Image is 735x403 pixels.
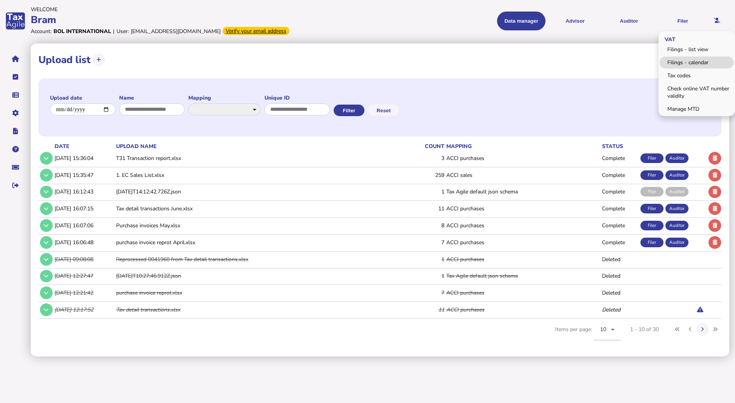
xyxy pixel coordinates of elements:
div: Filer [640,221,663,230]
button: Delete upload [708,202,721,215]
div: Filer [640,170,663,180]
td: ACCI purchases [445,201,600,216]
label: Mapping [188,94,261,102]
td: Deleted [600,268,639,284]
button: Show/hide row detail [40,169,53,182]
div: [EMAIL_ADDRESS][DOMAIN_NAME] [131,28,221,35]
td: ACCI purchases [445,150,600,166]
div: Auditor [665,204,688,213]
td: Complete [600,201,639,216]
button: Show/hide row detail [40,219,53,232]
div: Auditor [665,187,688,197]
button: Data modified since loading [694,303,707,316]
button: Show/hide row detail [40,186,53,198]
button: Next page [696,323,709,336]
td: Deleted [600,302,639,318]
div: Filer [640,187,663,197]
td: ACCI purchases [445,234,600,250]
a: Tax codes [660,70,734,82]
td: purchase invoice reprot April.xlsx [115,234,399,250]
button: Upload transactions [93,53,105,66]
button: Filer [659,12,707,30]
button: Show/hide row detail [40,202,53,215]
button: Delete upload [708,236,721,249]
div: Auditor [665,153,688,163]
td: 1 [399,251,445,267]
button: Tasks [7,69,23,85]
td: Tax Agile default json schema [445,268,600,284]
menu: navigate products [371,12,707,30]
td: [DATE] 15:36:04 [53,150,115,166]
td: Complete [600,184,639,200]
td: Deleted [600,285,639,301]
button: Show/hide row detail [40,270,53,283]
td: Reprocessed 0041960 from Tax detail transactions.xlsx [115,251,399,267]
td: ACCI purchases [445,285,600,301]
div: Verify your email address [223,27,289,35]
a: Manage MTD [660,103,734,115]
th: status [600,142,639,150]
button: Reset [368,105,399,116]
td: 11 [399,302,445,318]
label: Unique ID [264,94,330,102]
button: Home [7,51,23,67]
td: 11 [399,201,445,216]
button: Delete upload [708,219,721,232]
td: 1 [399,268,445,284]
button: Show/hide row detail [40,236,53,249]
td: T31 Transaction report.xlsx [115,150,399,166]
button: Shows a dropdown of Data manager options [497,12,545,30]
div: | [113,28,115,35]
td: Tax detail transactions.xlsx [115,302,399,318]
button: Shows a dropdown of VAT Advisor options [551,12,599,30]
button: Manage settings [7,105,23,121]
button: Developer hub links [7,123,23,139]
div: Filer [640,238,663,247]
button: Help pages [7,141,23,157]
td: ACCI purchases [445,251,600,267]
div: Items per page: [555,319,621,349]
th: count [399,142,445,150]
td: 3 [399,150,445,166]
span: 10 [600,326,607,333]
td: [DATE]T10:27:46.912Z.json [115,268,399,284]
span: VAT [659,30,679,48]
button: Show/hide row detail [40,253,53,266]
h1: Upload list [38,53,91,67]
button: Data manager [7,87,23,103]
button: Sign out [7,177,23,193]
button: First page [671,323,684,336]
button: Delete upload [708,152,721,165]
th: date [53,142,115,150]
td: ACCI purchases [445,302,600,318]
td: 7 [399,285,445,301]
div: Welcome [31,6,367,13]
button: Show/hide row detail [40,303,53,316]
label: Upload date [50,94,115,102]
td: 8 [399,218,445,233]
td: 1 [399,184,445,200]
div: Filer [640,204,663,213]
label: Name [119,94,185,102]
div: Account: [31,28,52,35]
button: Raise a support ticket [7,159,23,175]
td: [DATE] 12:27:47 [53,268,115,284]
td: Tax detail transactions June.xlsx [115,201,399,216]
th: mapping [445,142,600,150]
td: Complete [600,167,639,183]
td: ACCI purchases [445,218,600,233]
div: Auditor [665,221,688,230]
td: Deleted [600,251,639,267]
td: [DATE] 15:35:47 [53,167,115,183]
td: [DATE] 09:08:08 [53,251,115,267]
td: [DATE] 16:06:48 [53,234,115,250]
button: Delete upload [708,169,721,182]
a: Filings - calendar [660,57,734,68]
td: 259 [399,167,445,183]
div: Filer [640,153,663,163]
button: Previous page [684,323,697,336]
div: 1 - 10 of 30 [630,326,659,333]
td: ACCI sales [445,167,600,183]
td: Complete [600,150,639,166]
